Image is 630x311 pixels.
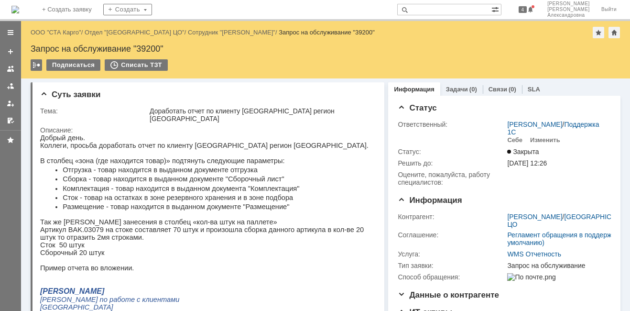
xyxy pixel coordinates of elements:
a: Регламент обращения в поддержку (по умолчанию) [507,231,629,246]
div: Запрос на обслуживание "39200" [279,29,375,36]
div: Соглашение: [398,231,505,239]
a: Сотрудник "[PERSON_NAME]" [188,29,275,36]
span: e [25,208,28,215]
span: [DATE] 12:26 [507,159,547,167]
div: Решить до: [398,159,505,167]
span: @ [28,208,35,215]
span: Данные о контрагенте [398,290,499,300]
span: ru [61,208,67,215]
span: [PERSON_NAME] [547,1,590,7]
div: Услуга: [398,250,505,258]
div: Контрагент: [398,213,505,221]
a: WMS Отчетность [507,250,561,258]
li: Сборка - товар находится в выданном документе "Сборочный лист" [22,41,259,49]
div: (0) [509,86,516,93]
div: Работа с массовостью [31,59,42,71]
div: Запрос на обслуживание "39200" [31,44,620,54]
li: Отгрузка - товар находится в выданном документе отгрузка [22,32,259,40]
div: Создать [103,4,152,15]
a: Связи [489,86,507,93]
a: ООО "СТА Карго" [31,29,81,36]
a: Создать заявку [3,44,18,59]
span: Александровна [547,12,590,18]
img: logo [11,6,19,13]
div: Тип заявки: [398,262,505,269]
span: Закрыта [507,148,539,155]
li: Сток - товар на остатках в зоне резервного хранения и в зоне подбора [22,60,259,67]
span: Статус [398,103,436,112]
a: Поддержка 1С [507,121,599,136]
span: . [23,208,25,215]
li: Размещение - товар находится в выданном документе "Размещение" [22,69,259,77]
div: Добавить в избранное [593,27,604,38]
div: Сделать домашней страницей [608,27,620,38]
div: Тема: [40,107,148,115]
img: По почте.png [507,273,555,281]
div: Способ обращения: [398,273,505,281]
a: Мои заявки [3,96,18,111]
a: Задачи [446,86,468,93]
div: Статус: [398,148,505,155]
a: Информация [394,86,434,93]
span: Информация [398,196,462,205]
li: Комплектация - товар находится в выданном документа "Комплектация" [22,51,259,58]
div: / [85,29,188,36]
a: SLA [528,86,540,93]
span: . [59,208,61,215]
div: Oцените, пожалуйста, работу специалистов: [398,171,505,186]
div: / [188,29,279,36]
div: Себе [507,136,522,144]
span: Суть заявки [40,90,100,99]
div: Изменить [530,136,560,144]
div: Описание: [40,126,373,134]
a: [PERSON_NAME] [507,121,562,128]
div: Доработать отчет по клиенту [GEOGRAPHIC_DATA] регион [GEOGRAPHIC_DATA] [150,107,371,122]
span: Расширенный поиск [491,4,501,13]
a: Заявки на командах [3,61,18,77]
a: Заявки в моей ответственности [3,78,18,94]
a: [PERSON_NAME] [507,213,562,221]
div: / [507,121,607,136]
div: / [31,29,85,36]
span: 4 [519,6,527,13]
span: [PERSON_NAME] [547,7,590,12]
div: Ответственный: [398,121,505,128]
a: Мои согласования [3,113,18,128]
div: (0) [469,86,477,93]
span: stacargo [35,208,59,215]
a: Отдел "[GEOGRAPHIC_DATA] ЦО" [85,29,185,36]
a: Перейти на домашнюю страницу [11,6,19,13]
